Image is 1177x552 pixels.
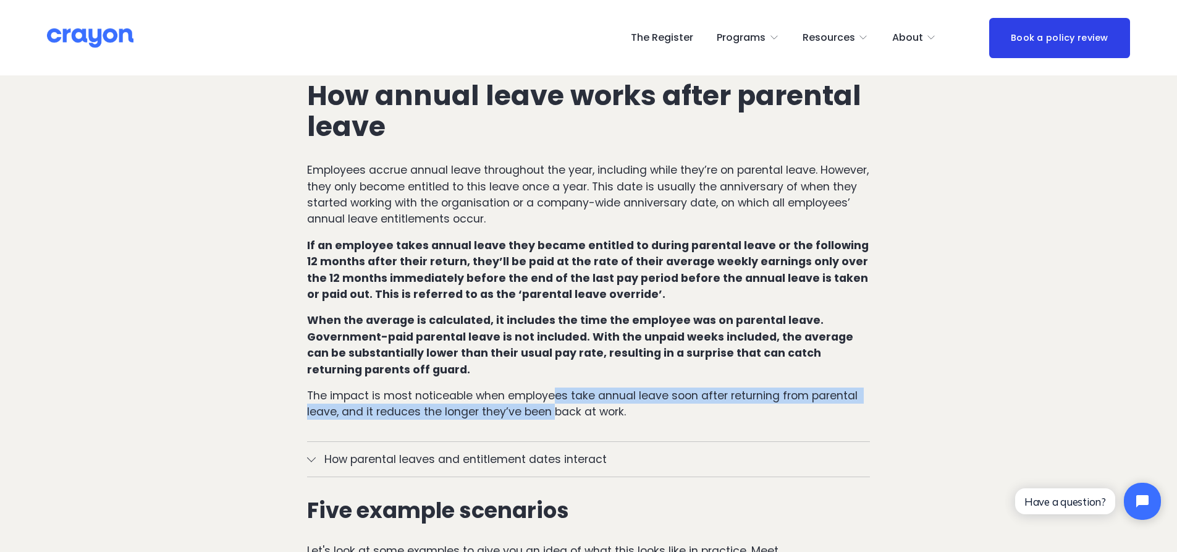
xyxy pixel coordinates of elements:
iframe: Tidio Chat [1005,472,1171,530]
span: Resources [803,29,855,47]
p: The impact is most noticeable when employees take annual leave soon after returning from parental... [307,388,870,420]
a: folder dropdown [717,28,779,48]
span: How parental leaves and entitlement dates interact [316,451,870,467]
strong: When the average is calculated, it includes the time the employee was on parental leave. Governme... [307,313,856,376]
span: Programs [717,29,766,47]
strong: How annual leave works after parental leave [307,76,867,146]
strong: Five example scenarios [307,495,569,525]
a: folder dropdown [892,28,937,48]
strong: If an employee takes annual leave they became entitled to during parental leave or the following ... [307,238,871,302]
a: Book a policy review [989,18,1130,58]
a: folder dropdown [803,28,869,48]
p: Employees accrue annual leave throughout the year, including while they’re on parental leave. How... [307,162,870,227]
a: The Register [631,28,693,48]
img: Crayon [47,27,133,49]
span: About [892,29,923,47]
button: How parental leaves and entitlement dates interact [307,442,870,477]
